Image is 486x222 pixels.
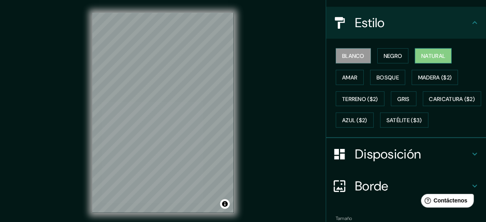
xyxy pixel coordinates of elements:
[326,7,486,39] div: Estilo
[380,113,428,128] button: Satélite ($3)
[377,48,409,63] button: Negro
[412,70,458,85] button: Madera ($2)
[355,146,421,163] font: Disposición
[421,52,445,59] font: Natural
[376,74,399,81] font: Bosque
[398,95,410,103] font: Gris
[423,91,482,107] button: Caricatura ($2)
[342,52,364,59] font: Blanco
[418,74,452,81] font: Madera ($2)
[336,70,364,85] button: Amar
[336,215,352,222] font: Tamaño
[326,170,486,202] div: Borde
[370,70,405,85] button: Bosque
[429,95,475,103] font: Caricatura ($2)
[415,191,477,213] iframe: Lanzador de widgets de ayuda
[415,48,452,63] button: Natural
[384,52,402,59] font: Negro
[336,91,384,107] button: Terreno ($2)
[355,178,388,194] font: Borde
[342,117,367,124] font: Azul ($2)
[220,199,230,209] button: Activar o desactivar atribución
[391,91,416,107] button: Gris
[336,113,374,128] button: Azul ($2)
[386,117,422,124] font: Satélite ($3)
[342,74,357,81] font: Amar
[92,13,234,213] canvas: Mapa
[355,14,385,31] font: Estilo
[326,138,486,170] div: Disposición
[342,95,378,103] font: Terreno ($2)
[336,48,371,63] button: Blanco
